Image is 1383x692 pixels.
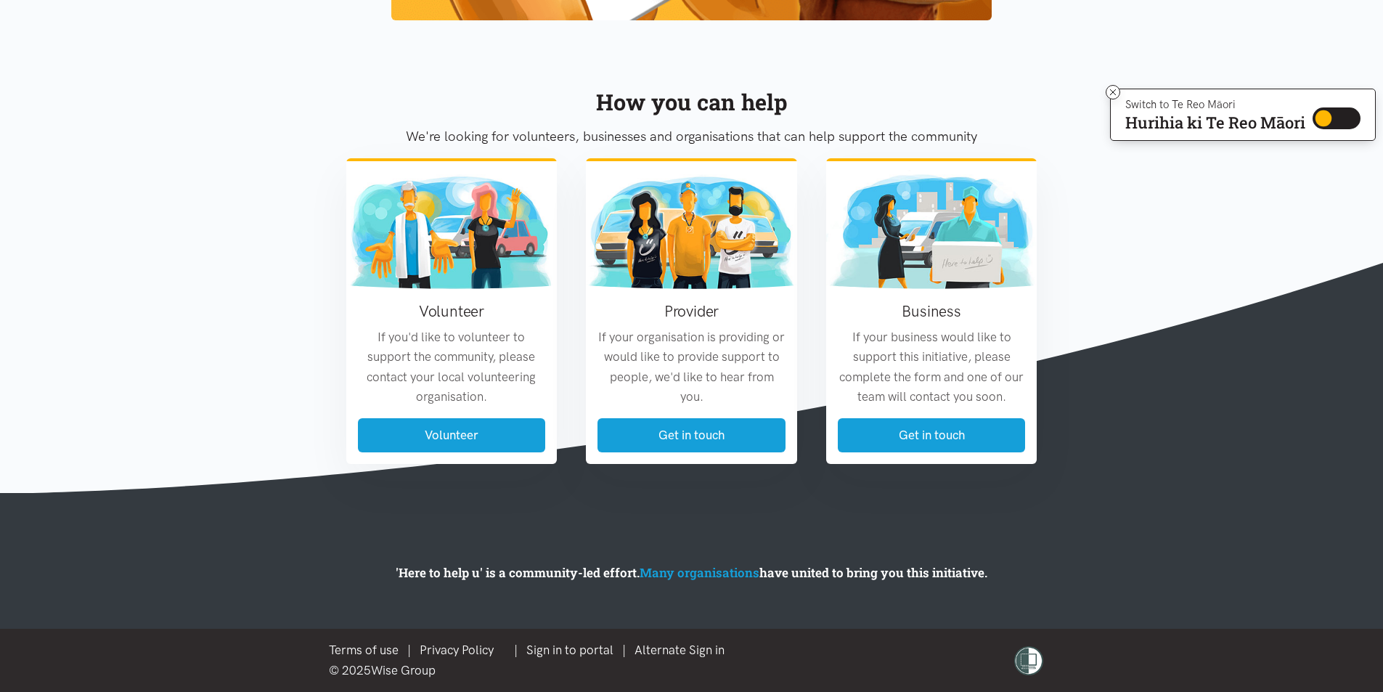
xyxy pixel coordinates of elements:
[329,643,399,657] a: Terms of use
[526,643,613,657] a: Sign in to portal
[420,643,494,657] a: Privacy Policy
[838,327,1026,407] p: If your business would like to support this initiative, please complete the form and one of our t...
[597,327,786,407] p: If your organisation is providing or would like to provide support to people, we'd like to hear f...
[358,301,546,322] h3: Volunteer
[346,126,1037,147] p: We're looking for volunteers, businesses and organisations that can help support the community
[329,661,733,680] div: © 2025
[838,301,1026,322] h3: Business
[358,418,546,452] a: Volunteer
[1125,116,1305,129] p: Hurihia ki Te Reo Māori
[640,564,759,581] a: Many organisations
[329,640,733,660] div: |
[597,418,786,452] a: Get in touch
[838,418,1026,452] a: Get in touch
[371,663,436,677] a: Wise Group
[1125,100,1305,109] p: Switch to Te Reo Māori
[358,327,546,407] p: If you'd like to volunteer to support the community, please contact your local volunteering organ...
[597,301,786,322] h3: Provider
[346,84,1037,120] div: How you can help
[245,563,1138,582] p: 'Here to help u' is a community-led effort. have united to bring you this initiative.
[1014,646,1043,675] img: shielded
[514,643,733,657] span: | |
[635,643,725,657] a: Alternate Sign in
